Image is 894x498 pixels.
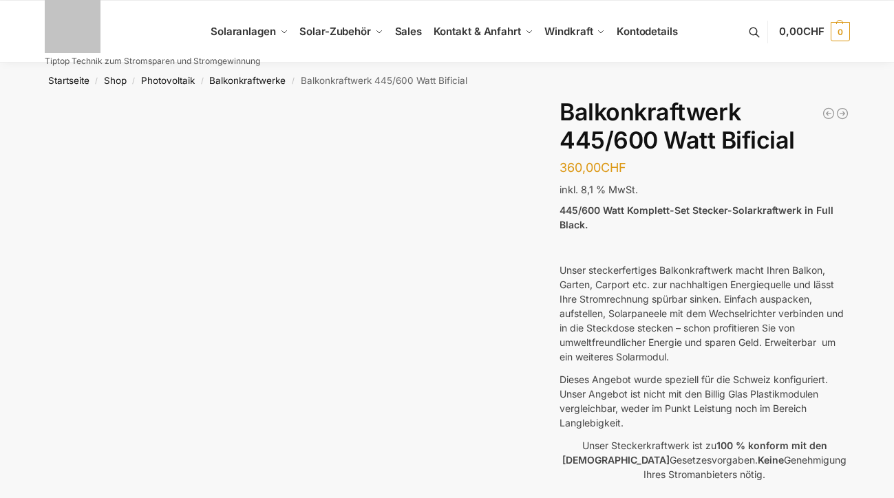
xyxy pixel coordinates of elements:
[539,1,611,63] a: Windkraft
[601,160,626,175] span: CHF
[617,25,678,38] span: Kontodetails
[389,1,427,63] a: Sales
[286,76,300,87] span: /
[294,1,389,63] a: Solar-Zubehör
[560,184,638,195] span: inkl. 8,1 % MwSt.
[427,1,539,63] a: Kontakt & Anfahrt
[822,107,836,120] a: Steckerkraftwerk 890 Watt mit verstellbaren Balkonhalterungen inkl. Lieferung
[779,25,824,38] span: 0,00
[758,454,784,466] strong: Keine
[544,25,593,38] span: Windkraft
[560,438,849,481] p: Unser Steckerkraftwerk ist zu Gesetzesvorgaben. Genehmigung Ihres Stromanbieters nötig.
[434,25,521,38] span: Kontakt & Anfahrt
[560,372,849,430] p: Dieses Angebot wurde speziell für die Schweiz konfiguriert. Unser Angebot ist nicht mit den Billi...
[779,11,849,52] a: 0,00CHF 0
[45,57,260,65] p: Tiptop Technik zum Stromsparen und Stromgewinnung
[195,76,209,87] span: /
[803,25,824,38] span: CHF
[209,75,286,86] a: Balkonkraftwerke
[831,22,850,41] span: 0
[611,1,683,63] a: Kontodetails
[836,107,849,120] a: Balkonkraftwerk 600/810 Watt Fullblack
[560,98,849,155] h1: Balkonkraftwerk 445/600 Watt Bificial
[560,160,626,175] bdi: 360,00
[89,76,104,87] span: /
[211,25,276,38] span: Solaranlagen
[127,76,141,87] span: /
[48,75,89,86] a: Startseite
[299,25,371,38] span: Solar-Zubehör
[560,204,833,230] strong: 445/600 Watt Komplett-Set Stecker-Solarkraftwerk in Full Black.
[20,63,874,98] nav: Breadcrumb
[560,263,849,364] p: Unser steckerfertiges Balkonkraftwerk macht Ihren Balkon, Garten, Carport etc. zur nachhaltigen E...
[141,75,195,86] a: Photovoltaik
[104,75,127,86] a: Shop
[395,25,423,38] span: Sales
